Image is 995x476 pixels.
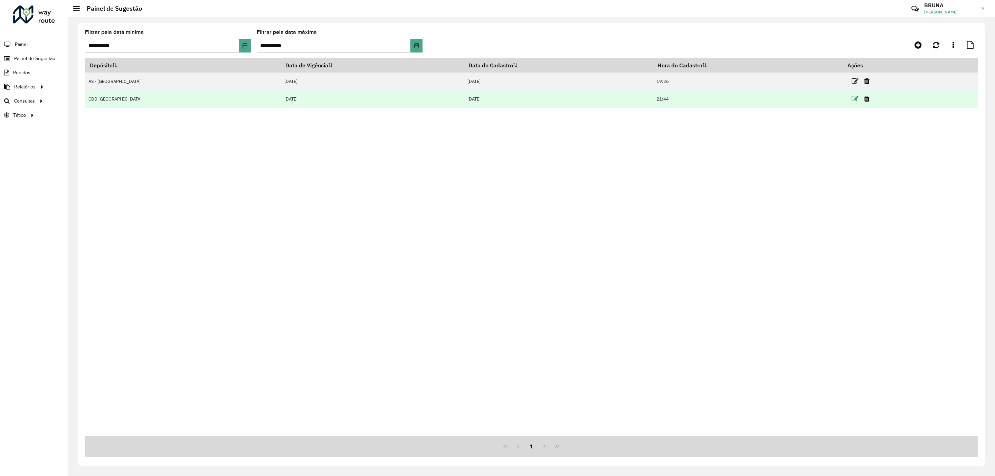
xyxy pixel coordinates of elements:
td: [DATE] [281,73,464,90]
td: [DATE] [464,90,653,108]
button: 1 [525,440,538,453]
th: Depósito [85,58,281,73]
td: CDD [GEOGRAPHIC_DATA] [85,90,281,108]
th: Hora do Cadastro [653,58,843,73]
a: Editar [852,94,859,103]
span: Pedidos [13,69,30,76]
a: Excluir [864,76,870,86]
button: Choose Date [410,39,423,53]
h3: BRUNA [924,2,976,9]
td: [DATE] [281,90,464,108]
a: Contato Rápido [908,1,922,16]
label: Filtrar pela data mínima [85,28,144,36]
span: Painel de Sugestão [14,55,55,62]
th: Ações [843,58,884,73]
th: Data do Cadastro [464,58,653,73]
h2: Painel de Sugestão [80,5,142,12]
a: Excluir [864,94,870,103]
td: AS - [GEOGRAPHIC_DATA] [85,73,281,90]
td: 21:44 [653,90,843,108]
label: Filtrar pela data máxima [257,28,317,36]
span: Tático [13,112,26,119]
span: Consultas [14,97,35,105]
a: Editar [852,76,859,86]
button: Choose Date [239,39,251,53]
span: Painel [15,41,28,48]
span: Relatórios [14,83,36,91]
td: 19:26 [653,73,843,90]
th: Data de Vigência [281,58,464,73]
span: [PERSON_NAME] [924,9,976,15]
td: [DATE] [464,73,653,90]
